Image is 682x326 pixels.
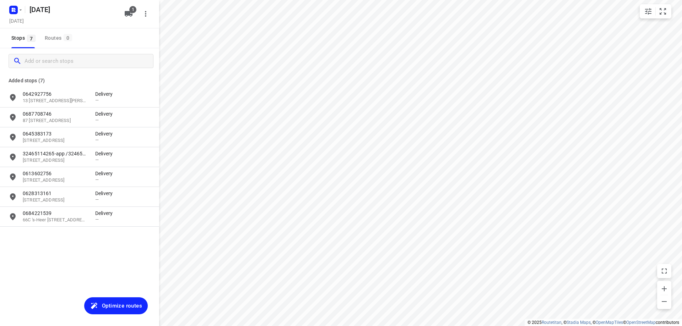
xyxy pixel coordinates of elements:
[27,4,119,15] h5: [DATE]
[596,320,623,325] a: OpenMapTiles
[23,98,88,104] p: 13 Wethouder Mooringstraat, 5301 NS, Zaltbommel, NL
[6,17,27,25] h5: Project date
[23,190,88,197] p: 0628313161
[95,150,117,157] p: Delivery
[139,7,153,21] button: More
[129,6,136,13] span: 1
[84,297,148,314] button: Optimize routes
[95,117,99,123] span: —
[25,56,153,67] input: Add or search stops
[95,197,99,202] span: —
[542,320,562,325] a: Routetitan
[626,320,656,325] a: OpenStreetMap
[23,90,88,98] p: 0642927756
[23,217,88,223] p: 66C 's-Heer Hendrikskinderenstraat, 4461 CK, Goes, NL
[11,34,38,43] span: Stops
[640,4,671,18] div: small contained button group
[23,197,88,204] p: [STREET_ADDRESS]
[95,98,99,103] span: —
[9,76,151,85] p: Added stops (7)
[95,177,99,182] span: —
[23,130,88,137] p: 0645383173
[23,110,88,117] p: 0687708746
[23,150,88,157] p: 32465114265-app /32465643384-normal
[23,157,88,164] p: [STREET_ADDRESS]
[23,137,88,144] p: 15 Marehoekstraat, 4698 BR, Oud-Vossemeer, NL
[23,117,88,124] p: 87 Lange Vorststraat, 4461 JN, Goes, NL
[121,7,136,21] button: 1
[95,210,117,217] p: Delivery
[95,110,117,117] p: Delivery
[27,35,36,42] span: 7
[95,90,117,98] p: Delivery
[64,34,72,41] span: 0
[527,320,679,325] li: © 2025 , © , © © contributors
[23,170,88,177] p: 0613602756
[23,210,88,217] p: 0684221539
[23,177,88,184] p: [STREET_ADDRESS]
[95,157,99,162] span: —
[656,4,670,18] button: Fit zoom
[567,320,591,325] a: Stadia Maps
[95,190,117,197] p: Delivery
[95,130,117,137] p: Delivery
[95,137,99,143] span: —
[95,217,99,222] span: —
[95,170,117,177] p: Delivery
[102,301,142,310] span: Optimize routes
[641,4,655,18] button: Map settings
[45,34,74,43] div: Routes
